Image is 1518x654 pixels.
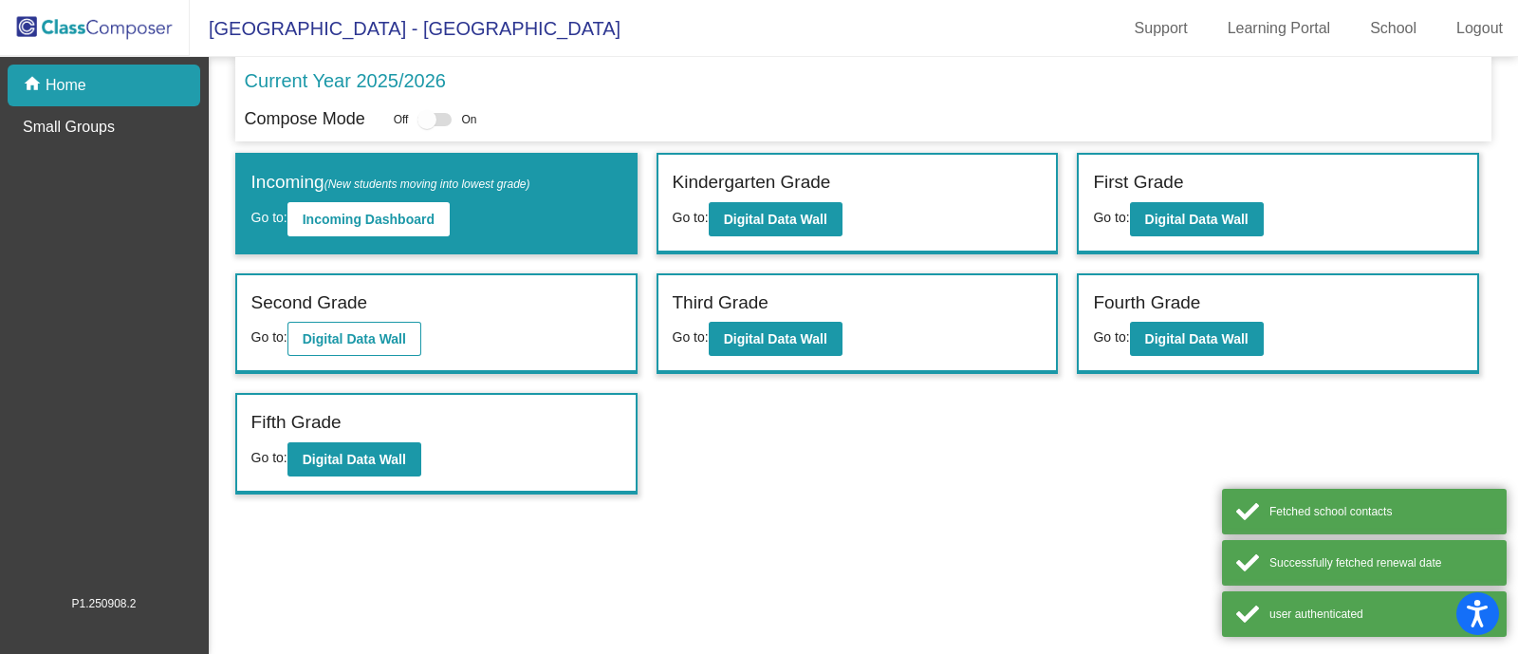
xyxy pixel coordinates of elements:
b: Digital Data Wall [303,331,406,346]
label: First Grade [1093,169,1183,196]
div: Successfully fetched renewal date [1269,554,1492,571]
button: Digital Data Wall [709,202,842,236]
button: Incoming Dashboard [287,202,450,236]
span: On [461,111,476,128]
p: Current Year 2025/2026 [245,66,446,95]
button: Digital Data Wall [709,322,842,356]
b: Incoming Dashboard [303,212,435,227]
span: Go to: [251,450,287,465]
span: Go to: [1093,329,1129,345]
span: Go to: [251,329,287,345]
a: School [1355,13,1432,44]
label: Third Grade [673,290,768,317]
span: (New students moving into lowest grade) [324,178,530,191]
div: user authenticated [1269,606,1492,623]
label: Kindergarten Grade [673,169,831,196]
label: Fifth Grade [251,409,342,437]
p: Small Groups [23,116,115,139]
span: Go to: [673,210,709,225]
span: Go to: [673,329,709,345]
button: Digital Data Wall [287,322,421,356]
p: Home [46,74,86,97]
span: [GEOGRAPHIC_DATA] - [GEOGRAPHIC_DATA] [190,13,620,44]
label: Second Grade [251,290,368,317]
a: Support [1120,13,1203,44]
b: Digital Data Wall [1145,331,1249,346]
span: Go to: [1093,210,1129,225]
b: Digital Data Wall [303,452,406,467]
p: Compose Mode [245,106,365,132]
b: Digital Data Wall [724,331,827,346]
label: Fourth Grade [1093,290,1200,317]
button: Digital Data Wall [287,442,421,476]
b: Digital Data Wall [1145,212,1249,227]
button: Digital Data Wall [1130,322,1264,356]
mat-icon: home [23,74,46,97]
span: Off [394,111,409,128]
a: Learning Portal [1213,13,1346,44]
span: Go to: [251,210,287,225]
button: Digital Data Wall [1130,202,1264,236]
b: Digital Data Wall [724,212,827,227]
div: Fetched school contacts [1269,503,1492,520]
a: Logout [1441,13,1518,44]
label: Incoming [251,169,530,196]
